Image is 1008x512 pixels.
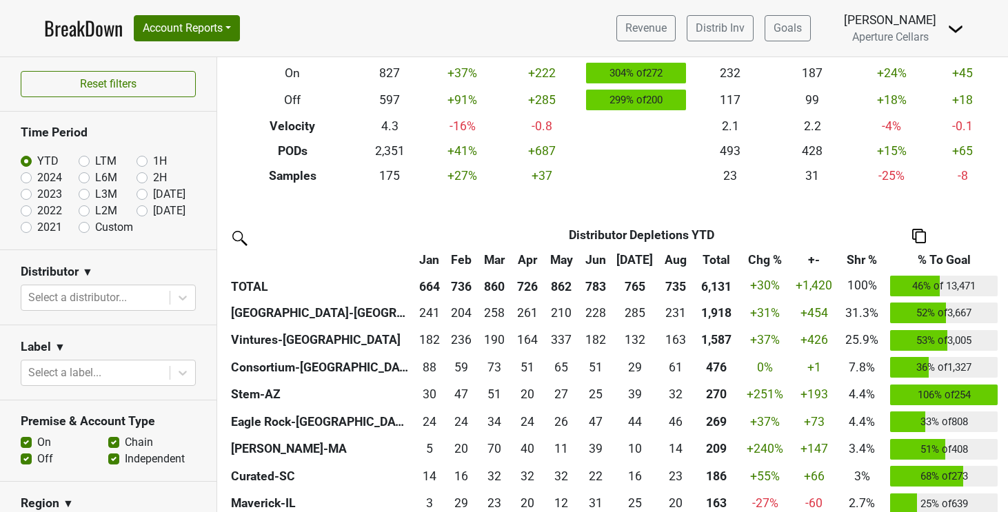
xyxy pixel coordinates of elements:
[445,462,478,490] td: 15.751
[416,385,442,403] div: 30
[449,413,474,431] div: 24
[696,331,736,349] div: 1,587
[37,153,59,170] label: YTD
[228,408,413,436] th: Eagle Rock-[GEOGRAPHIC_DATA]
[740,354,791,381] td: 0 %
[445,381,478,409] td: 47.166
[687,15,754,41] a: Distrib Inv
[413,381,445,409] td: 29.5
[658,436,693,463] td: 13.75
[947,21,964,37] img: Dropdown Menu
[791,247,837,272] th: +-: activate to sort column ascending
[579,408,612,436] td: 46.51
[612,327,658,354] td: 132.437
[854,114,930,139] td: -4 %
[125,451,185,467] label: Independent
[887,247,1001,272] th: % To Goal: activate to sort column ascending
[478,327,512,354] td: 189.926
[228,436,413,463] th: [PERSON_NAME]-MA
[772,114,854,139] td: 2.2
[355,139,424,163] td: 2,351
[579,247,612,272] th: Jun: activate to sort column ascending
[37,203,62,219] label: 2022
[514,413,540,431] div: 24
[543,299,579,327] td: 210
[740,299,791,327] td: +31 %
[449,467,474,485] div: 16
[794,304,834,322] div: +454
[615,440,655,458] div: 10
[424,139,501,163] td: +41 %
[355,163,424,188] td: 175
[44,14,123,43] a: BreakDown
[612,247,658,272] th: Jul: activate to sort column ascending
[772,163,854,188] td: 31
[658,272,693,300] th: 735
[512,354,544,381] td: 50.834
[616,15,676,41] a: Revenue
[615,358,655,376] div: 29
[501,163,583,188] td: +37
[661,413,689,431] div: 46
[615,304,655,322] div: 285
[661,331,689,349] div: 163
[481,440,508,458] div: 70
[796,278,832,292] span: +1,420
[416,413,442,431] div: 24
[228,247,413,272] th: &nbsp;: activate to sort column ascending
[579,299,612,327] td: 228
[661,467,689,485] div: 23
[512,436,544,463] td: 40.23
[740,381,791,409] td: +251 %
[153,170,167,186] label: 2H
[413,436,445,463] td: 5
[445,408,478,436] td: 23.93
[615,331,655,349] div: 132
[228,354,413,381] th: Consortium-[GEOGRAPHIC_DATA]
[658,327,693,354] td: 163.425
[449,331,474,349] div: 236
[230,139,356,163] th: PODs
[449,385,474,403] div: 47
[772,139,854,163] td: 428
[854,87,930,114] td: +18 %
[661,358,689,376] div: 61
[615,467,655,485] div: 16
[930,59,995,87] td: +45
[355,87,424,114] td: 597
[583,467,608,485] div: 22
[54,339,65,356] span: ▼
[501,87,583,114] td: +285
[95,203,117,219] label: L2M
[37,186,62,203] label: 2023
[547,440,576,458] div: 11
[583,304,608,322] div: 228
[583,358,608,376] div: 51
[63,495,74,512] span: ▼
[445,247,478,272] th: Feb: activate to sort column ascending
[481,467,508,485] div: 32
[228,327,413,354] th: Vintures-[GEOGRAPHIC_DATA]
[445,327,478,354] td: 236.177
[413,408,445,436] td: 24.26
[424,59,501,87] td: +37 %
[543,247,579,272] th: May: activate to sort column ascending
[413,354,445,381] td: 88
[852,30,929,43] span: Aperture Cellars
[21,125,196,140] h3: Time Period
[547,413,576,431] div: 26
[693,462,740,490] th: 186.162
[547,385,576,403] div: 27
[478,408,512,436] td: 34.123
[512,462,544,490] td: 32.498
[478,354,512,381] td: 72.583
[612,436,658,463] td: 10.25
[750,278,780,292] span: +30%
[854,59,930,87] td: +24 %
[355,59,424,87] td: 827
[693,381,740,409] th: 269.999
[772,87,854,114] td: 99
[854,139,930,163] td: +15 %
[514,358,540,376] div: 51
[696,385,736,403] div: 270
